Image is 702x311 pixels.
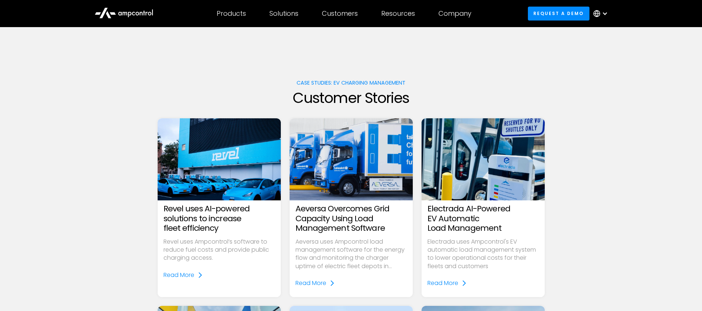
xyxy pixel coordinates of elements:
h3: Aeversa Overcomes Grid Capacity Using Load Management Software [295,204,407,233]
h3: Revel uses AI-powered solutions to increase fleet efficiency [163,204,275,233]
h2: Customer Stories [158,89,545,107]
a: Read More [163,271,203,279]
div: Resources [381,10,415,18]
div: Customers [322,10,358,18]
div: Read More [163,271,194,279]
p: Aeversa uses Ampcontrol load management software for the energy flow and monitoring the charger u... [295,238,407,271]
div: Solutions [269,10,298,18]
a: Read More [427,279,467,287]
div: Read More [427,279,458,287]
div: Products [217,10,246,18]
p: Revel uses Ampcontrol’s software to reduce fuel costs and provide public charging access. [163,238,275,262]
h3: Electrada AI-Powered EV Automatic Load Management [427,204,539,233]
a: Read More [295,279,335,287]
p: Electrada uses Ampcontrol's EV automatic load management system to lower operational costs for th... [427,238,539,271]
a: Request a demo [528,7,589,20]
div: Read More [295,279,326,287]
div: Company [438,10,471,18]
h1: Case Studies: EV charging management [158,80,545,86]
